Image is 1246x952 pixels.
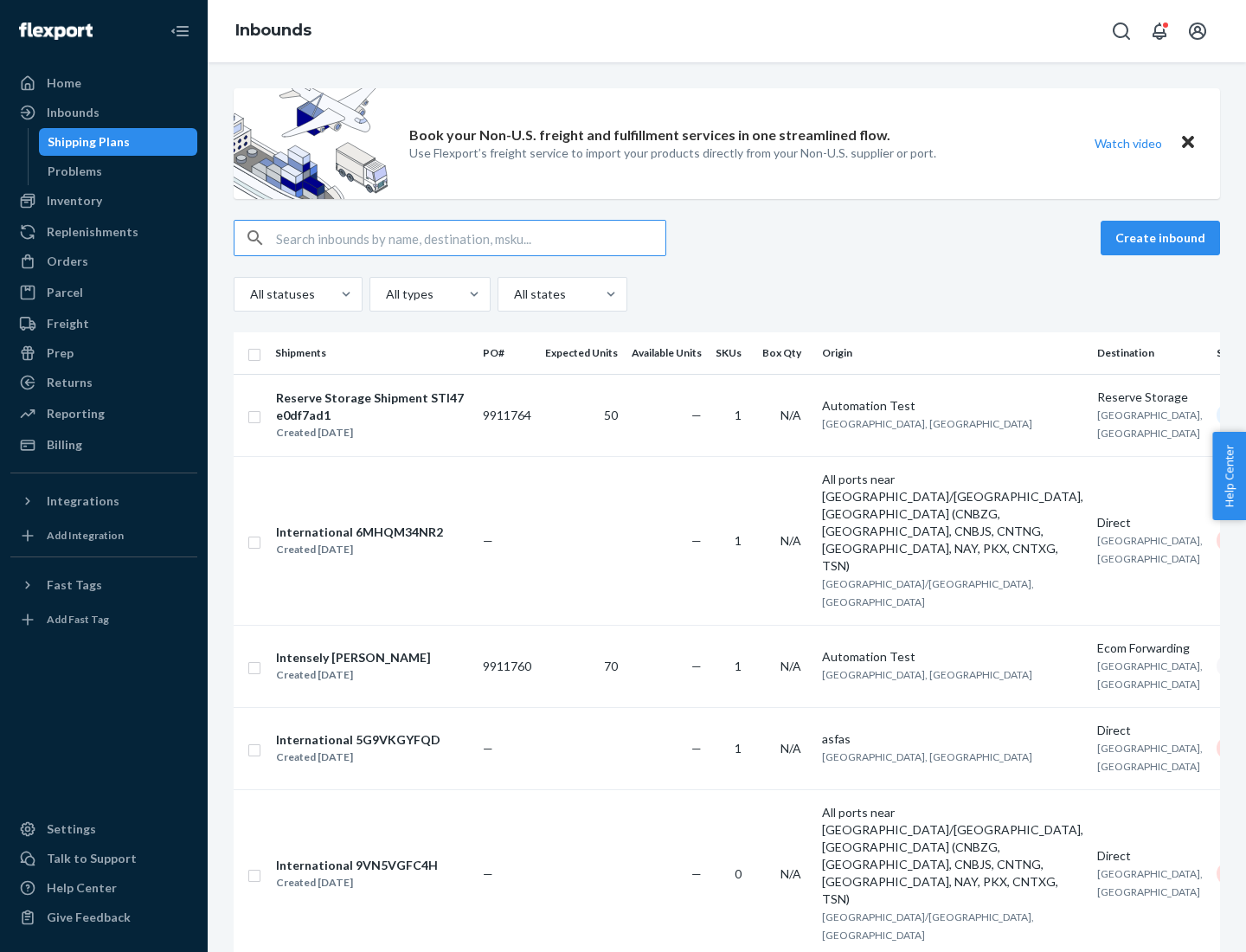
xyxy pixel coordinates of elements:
[222,6,325,56] ol: breadcrumbs
[47,192,102,209] div: Inventory
[19,23,93,40] img: Flexport logo
[276,857,438,874] div: International 9VN5VGFC4H
[248,286,250,303] input: All statuses
[483,741,493,756] span: —
[276,731,440,749] div: International 5G9VKGYFQD
[1097,847,1203,865] div: Direct
[822,910,1034,942] span: [GEOGRAPHIC_DATA]/[GEOGRAPHIC_DATA], [GEOGRAPHIC_DATA]
[276,524,443,541] div: International 6MHQM34NR2
[384,286,386,303] input: All types
[47,909,131,926] div: Give Feedback
[276,541,443,558] div: Created [DATE]
[276,874,438,891] div: Created [DATE]
[10,218,197,246] a: Replenishments
[10,187,197,215] a: Inventory
[822,417,1032,430] span: [GEOGRAPHIC_DATA], [GEOGRAPHIC_DATA]
[276,389,468,424] div: Reserve Storage Shipment STI47e0df7ad1
[822,471,1083,575] div: All ports near [GEOGRAPHIC_DATA]/[GEOGRAPHIC_DATA], [GEOGRAPHIC_DATA] (CNBZG, [GEOGRAPHIC_DATA], ...
[1097,867,1203,898] span: [GEOGRAPHIC_DATA], [GEOGRAPHIC_DATA]
[276,649,431,666] div: Intensely [PERSON_NAME]
[822,750,1032,763] span: [GEOGRAPHIC_DATA], [GEOGRAPHIC_DATA]
[1177,131,1199,156] button: Close
[483,866,493,881] span: —
[47,284,83,301] div: Parcel
[476,374,538,456] td: 9911764
[1090,332,1210,374] th: Destination
[10,69,197,97] a: Home
[10,99,197,126] a: Inbounds
[822,668,1032,681] span: [GEOGRAPHIC_DATA], [GEOGRAPHIC_DATA]
[10,431,197,459] a: Billing
[1097,408,1203,440] span: [GEOGRAPHIC_DATA], [GEOGRAPHIC_DATA]
[47,879,117,897] div: Help Center
[1097,514,1203,531] div: Direct
[822,648,1083,666] div: Automation Test
[476,625,538,707] td: 9911760
[476,332,538,374] th: PO#
[47,74,81,92] div: Home
[691,659,702,673] span: —
[822,577,1034,608] span: [GEOGRAPHIC_DATA]/[GEOGRAPHIC_DATA], [GEOGRAPHIC_DATA]
[1097,640,1203,657] div: Ecom Forwarding
[409,125,890,145] p: Book your Non-U.S. freight and fulfillment services in one streamlined flow.
[735,741,742,756] span: 1
[625,332,709,374] th: Available Units
[47,576,102,594] div: Fast Tags
[735,533,742,548] span: 1
[39,128,198,156] a: Shipping Plans
[10,874,197,902] a: Help Center
[604,659,618,673] span: 70
[47,436,82,453] div: Billing
[735,408,742,422] span: 1
[409,145,936,162] p: Use Flexport’s freight service to import your products directly from your Non-U.S. supplier or port.
[47,315,89,332] div: Freight
[822,397,1083,415] div: Automation Test
[1097,389,1203,406] div: Reserve Storage
[39,158,198,185] a: Problems
[735,866,742,881] span: 0
[47,405,105,422] div: Reporting
[755,332,815,374] th: Box Qty
[47,104,100,121] div: Inbounds
[276,221,665,255] input: Search inbounds by name, destination, msku...
[10,279,197,306] a: Parcel
[10,904,197,931] button: Give Feedback
[276,666,431,684] div: Created [DATE]
[10,571,197,599] button: Fast Tags
[709,332,755,374] th: SKUs
[48,163,102,180] div: Problems
[48,133,130,151] div: Shipping Plans
[47,374,93,391] div: Returns
[691,533,702,548] span: —
[47,528,124,543] div: Add Integration
[1083,131,1173,156] button: Watch video
[10,248,197,275] a: Orders
[691,741,702,756] span: —
[47,492,119,510] div: Integrations
[163,14,197,48] button: Close Navigation
[822,730,1083,748] div: asfas
[268,332,476,374] th: Shipments
[47,612,109,627] div: Add Fast Tag
[780,659,801,673] span: N/A
[10,369,197,396] a: Returns
[780,533,801,548] span: N/A
[10,487,197,515] button: Integrations
[691,408,702,422] span: —
[538,332,625,374] th: Expected Units
[47,850,137,867] div: Talk to Support
[691,866,702,881] span: —
[735,659,742,673] span: 1
[1212,432,1246,520] button: Help Center
[780,866,801,881] span: N/A
[483,533,493,548] span: —
[47,253,88,270] div: Orders
[1104,14,1139,48] button: Open Search Box
[10,815,197,843] a: Settings
[822,804,1083,908] div: All ports near [GEOGRAPHIC_DATA]/[GEOGRAPHIC_DATA], [GEOGRAPHIC_DATA] (CNBZG, [GEOGRAPHIC_DATA], ...
[10,606,197,634] a: Add Fast Tag
[1097,534,1203,565] span: [GEOGRAPHIC_DATA], [GEOGRAPHIC_DATA]
[1180,14,1215,48] button: Open account menu
[1097,742,1203,773] span: [GEOGRAPHIC_DATA], [GEOGRAPHIC_DATA]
